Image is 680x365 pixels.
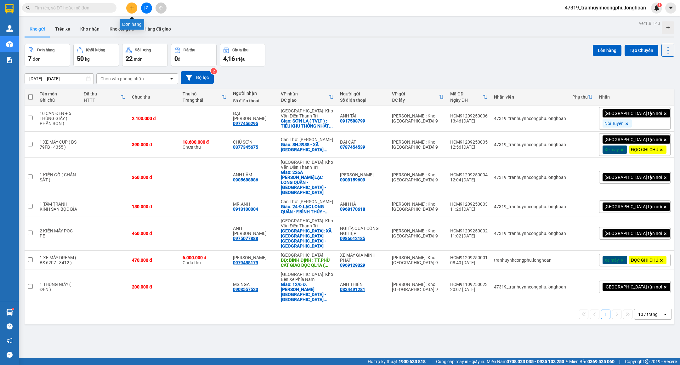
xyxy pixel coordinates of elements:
div: 0903557520 [233,287,258,292]
div: 390.000 đ [132,142,176,147]
div: 0986612185 [340,236,365,241]
div: 1 TẤM TRANH KÍNH SÀN BỌC BÌA [40,202,77,212]
span: đơn [33,57,41,62]
span: message [7,352,13,358]
strong: 0369 525 060 [587,359,615,364]
div: Khối lượng [86,48,105,52]
button: Đơn hàng7đơn [25,44,70,66]
button: Kho gửi [25,21,50,37]
div: Chưa thu [183,255,227,265]
div: NGUYỄN TIẾN VŨ [340,172,386,177]
div: ANH THIÊN [340,282,386,287]
input: Tìm tên, số ĐT hoặc mã đơn [35,4,109,11]
span: Cung cấp máy in - giấy in: [436,358,485,365]
th: Toggle SortBy [447,89,491,106]
div: 47319_tranhuynhcongphu.longhoan [494,204,566,209]
div: 18.600.000 đ [183,140,227,145]
div: HTTT [84,98,121,103]
div: Đơn hàng [120,19,144,30]
div: Ghi chú [40,98,77,103]
div: HCM91209250002 [450,228,488,233]
div: ver 1.8.143 [639,20,660,27]
div: Người gửi [340,91,386,96]
div: 12:56 [DATE] [450,145,488,150]
span: 0 [174,55,178,62]
th: Toggle SortBy [179,89,230,106]
div: 6.000.000 đ [183,255,227,260]
div: MS.NGA [233,282,275,287]
span: question-circle [7,323,13,329]
div: Tạo kho hàng mới [662,21,674,34]
span: [GEOGRAPHIC_DATA] tận nơi [604,137,662,142]
div: 11:02 [DATE] [450,233,488,238]
div: Chưa thu [183,140,227,150]
div: 0913100004 [233,207,258,212]
span: [GEOGRAPHIC_DATA] tận nơi [604,284,662,290]
div: 1 XE MÁY DREAM ( BS 62F7 - 3412 ) [40,255,77,265]
div: Người nhận [233,91,275,96]
div: Số điện thoại [340,98,386,103]
th: Toggle SortBy [569,89,596,106]
div: 1 KIỆN GỖ ( CHÂN SẮT ) [40,172,77,182]
span: 50 [77,55,84,62]
div: DĐ: BÌNH ĐỊNH : TT.PHÙ CÁT GIAO DỌC QL1A ( KIỀU AN - CÁT TÂN ) [281,258,334,268]
button: caret-down [665,3,676,14]
div: Ngày ĐH [450,98,483,103]
span: | [619,358,620,365]
div: HCM91209250006 [450,113,488,118]
div: XE MÁY GIA MINH PHÁT [340,253,386,263]
div: [GEOGRAPHIC_DATA]: Kho Văn Điển Thanh Trì [281,160,334,170]
div: 47319_tranhuynhcongphu.longhoan [494,284,566,289]
span: ⚪️ [566,360,568,363]
img: warehouse-icon [6,41,13,48]
div: Giao: 226A Đ.LẠC LONG QUÂN - TÂY HỒ - HÀ NỘI [281,170,334,195]
img: logo-vxr [5,4,14,14]
div: 47319_tranhuynhcongphu.longhoan [494,231,566,236]
span: ĐỌC GHI CHÚ [631,257,658,263]
button: Số lượng22món [122,44,168,66]
strong: 0708 023 035 - 0935 103 250 [507,359,564,364]
div: Thu hộ [183,91,222,96]
div: 460.000 đ [132,231,176,236]
div: VP nhận [281,91,329,96]
span: ĐỌC GHI CHÚ [631,147,658,152]
div: 0917588799 [340,118,365,123]
span: ... [324,297,327,302]
span: ... [324,147,327,152]
div: Phụ thu [572,94,588,100]
span: ... [325,263,328,268]
div: [PERSON_NAME]: Kho [GEOGRAPHIC_DATA] 9 [392,255,444,265]
div: CHÚ SƠN [233,140,275,145]
span: 7 [28,55,31,62]
span: ... [325,209,329,214]
span: ... [329,123,333,128]
button: Khối lượng50kg [73,44,119,66]
div: ĐC giao [281,98,329,103]
div: 0787454539 [340,145,365,150]
div: HCM91209250001 [450,255,488,260]
div: HCM91209250003 [450,202,488,207]
div: 0377345675 [233,145,258,150]
img: solution-icon [6,57,13,63]
span: [GEOGRAPHIC_DATA] tận nơi [604,111,662,116]
button: Hàng đã giao [139,21,176,37]
span: đ [178,57,180,62]
div: Mã GD [450,91,483,96]
div: Giao: XÃ YÊN MỸ - TT.YÊN MỸ - HƯNG YÊN [281,228,334,248]
div: Chọn văn phòng nhận [100,76,144,82]
button: aim [156,3,167,14]
span: Miền Bắc [569,358,615,365]
div: 200.000 đ [132,284,176,289]
div: MR.ANH [233,202,275,207]
span: 4,16 [223,55,235,62]
div: 20:07 [DATE] [450,287,488,292]
div: [GEOGRAPHIC_DATA]: Kho Văn Điển Thanh Trì [281,218,334,228]
div: ANH ĐỖ HÙNG [233,226,275,236]
div: 1 XE MÁY CUP ( BS 79FB - 4355 ) [40,140,77,150]
button: Chưa thu4,16 triệu [220,44,265,66]
div: HCM91209250005 [450,140,488,145]
span: 47319_tranhuynhcongphu.longhoan [560,4,651,12]
div: [PERSON_NAME]: Kho [GEOGRAPHIC_DATA] 9 [392,202,444,212]
button: Trên xe [50,21,75,37]
div: Giao: SN.3988 - XÃ THẠNH AN - HUYỆN VĨNH THẠNH - TP.CẦN THƠ ( CHẢ LỤA ĐẠI PHÁT ) [281,142,334,152]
